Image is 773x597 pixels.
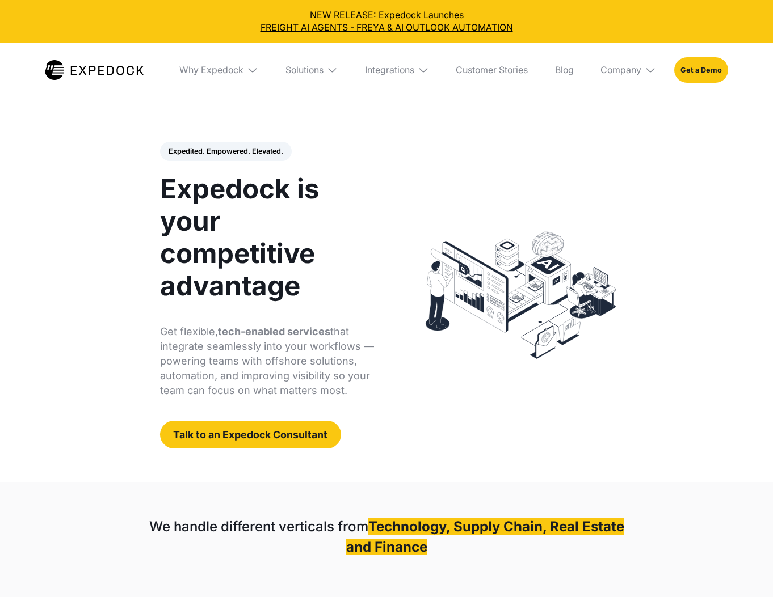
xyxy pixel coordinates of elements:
div: Integrations [365,65,414,76]
a: Customer Stories [447,43,537,97]
div: Company [591,43,665,97]
div: Why Expedock [179,65,243,76]
div: Company [600,65,641,76]
div: Solutions [285,65,324,76]
a: Get a Demo [674,57,728,83]
strong: Technology, Supply Chain, Real Estate and Finance [346,518,624,555]
strong: We handle different verticals from [149,518,368,535]
p: Get flexible, that integrate seamlessly into your workflows — powering teams with offshore soluti... [160,324,374,398]
div: Solutions [276,43,347,97]
a: Blog [546,43,583,97]
h1: Expedock is your competitive advantage [160,172,374,302]
a: FREIGHT AI AGENTS - FREYA & AI OUTLOOK AUTOMATION [9,22,764,34]
div: Why Expedock [171,43,267,97]
div: Integrations [356,43,438,97]
div: NEW RELEASE: Expedock Launches [9,9,764,34]
strong: tech-enabled services [218,325,330,337]
a: Talk to an Expedock Consultant [160,421,342,448]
